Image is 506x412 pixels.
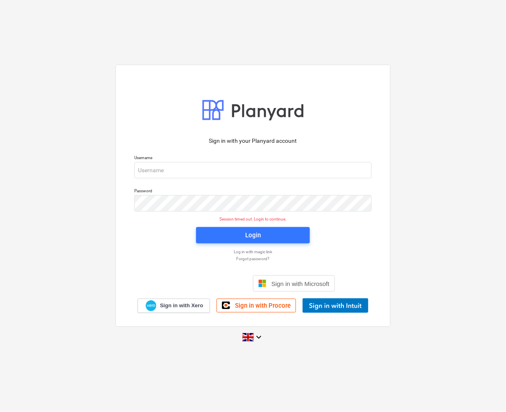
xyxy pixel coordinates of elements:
img: Xero logo [146,300,156,311]
img: Microsoft logo [258,279,267,288]
div: Login [245,230,261,241]
span: Sign in with Xero [160,302,203,309]
p: Sign in with your Planyard account [134,137,372,145]
span: Sign in with Microsoft [271,280,330,287]
p: Session timed out. Login to continue. [129,216,377,222]
a: Log in with magic link [130,249,376,254]
iframe: Chat Widget [465,373,506,412]
p: Username [134,155,372,162]
a: Sign in with Procore [217,299,296,313]
a: Sign in with Xero [138,299,210,313]
span: Sign in with Procore [235,302,291,309]
p: Password [134,188,372,195]
i: keyboard_arrow_down [254,332,264,342]
a: Forgot password? [130,256,376,261]
input: Username [134,162,372,178]
button: Login [196,227,310,243]
iframe: Sign in with Google Button [167,275,251,293]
